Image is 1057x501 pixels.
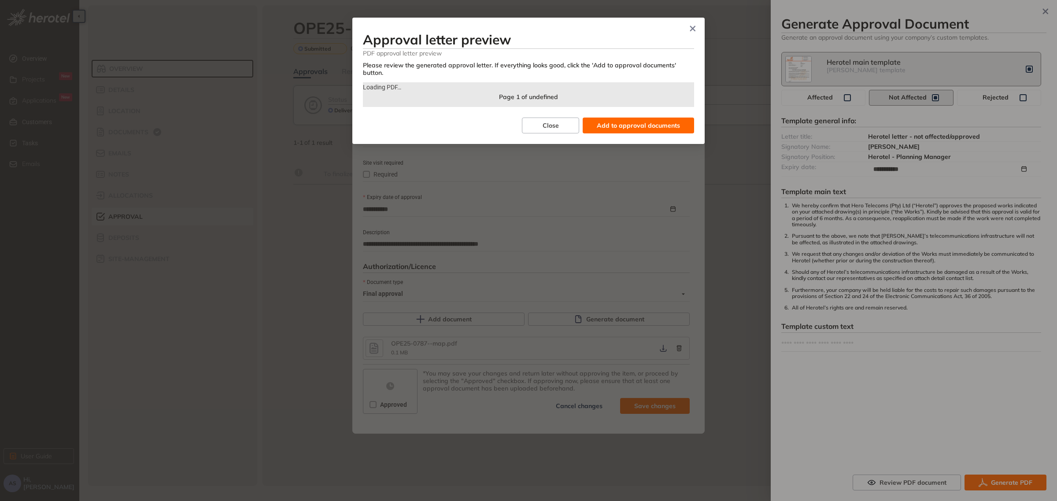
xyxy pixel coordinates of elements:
[363,82,694,92] div: Loading PDF…
[363,62,694,77] div: Please review the generated approval letter. If everything looks good, click the 'Add to approval...
[363,49,694,57] span: PDF approval letter preview
[522,118,579,133] button: Close
[543,121,559,130] span: Close
[681,18,705,41] button: Close
[499,93,558,101] span: Page 1 of undefined
[597,121,680,130] span: Add to approval documents
[363,32,694,48] h3: Approval letter preview
[583,118,694,133] button: Add to approval documents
